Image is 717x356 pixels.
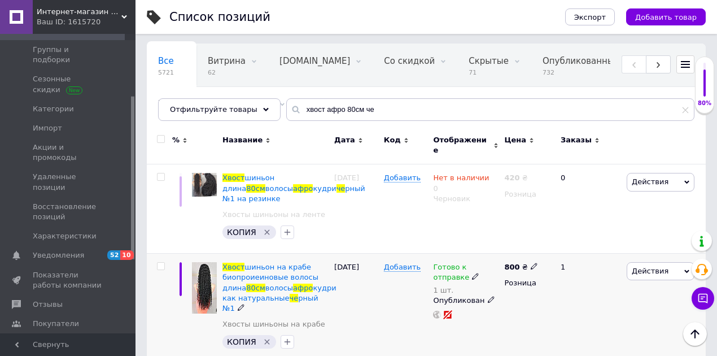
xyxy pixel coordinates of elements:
[433,263,469,285] span: Готово к отправке
[293,184,313,193] span: афро
[37,7,121,17] span: Интернет-магазин "Мир волос"
[246,284,265,292] span: 80см
[222,184,365,203] span: рный №1 на резинке
[222,173,244,182] span: Хвост
[222,173,365,202] a: Хвостшиньон длина80смволосыафрокудричерный №1 на резинке
[222,263,244,271] span: Хвост
[158,68,174,77] span: 5721
[331,164,381,254] div: [DATE]
[33,299,63,310] span: Отзывы
[107,250,120,260] span: 52
[169,11,270,23] div: Список позиций
[683,322,707,346] button: Наверх
[222,294,318,312] span: рный №1
[33,142,104,163] span: Акции и промокоды
[222,135,263,145] span: Название
[208,68,246,77] span: 62
[37,17,135,27] div: Ваш ID: 1615720
[265,184,293,193] span: волосы
[222,263,318,292] span: шиньон на крабе биопроиеиновые волосы длина
[696,99,714,107] div: 80%
[170,105,257,114] span: Отфильтруйте товары
[158,99,274,109] span: Хвосты , шиньоны, Хвос...
[33,250,84,261] span: Уведомления
[222,284,336,302] span: кудри как натуральные
[246,184,265,193] span: 80см
[574,13,606,21] span: Экспорт
[120,250,133,260] span: 10
[227,228,256,237] span: КОПИЯ
[504,173,519,182] b: 420
[172,135,180,145] span: %
[33,123,62,133] span: Импорт
[469,68,509,77] span: 71
[290,294,299,302] span: че
[336,184,346,193] span: че
[433,135,491,155] span: Отображение
[469,56,509,66] span: Скрытые
[632,177,668,186] span: Действия
[543,56,619,66] span: Опубликованные
[433,194,499,204] div: Черновик
[263,337,272,346] svg: Удалить метку
[504,173,527,183] div: ₴
[384,173,421,183] span: Добавить
[222,263,336,312] a: Хвостшиньон на крабе биопроиеиновые волосы длина80смволосыафрокудри как натуральныечерный №1
[147,87,296,130] div: Хвосты , шиньоны, Хвосты шиньоны
[554,164,624,254] div: 0
[504,263,519,271] b: 800
[543,68,619,77] span: 732
[313,184,336,193] span: кудри
[433,173,489,193] div: 0
[279,56,350,66] span: [DOMAIN_NAME]
[384,56,435,66] span: Со скидкой
[158,56,174,66] span: Все
[33,74,104,94] span: Сезонные скидки
[227,337,256,346] span: КОПИЯ
[433,286,499,294] div: 1 шт.
[263,228,272,237] svg: Удалить метку
[561,135,592,145] span: Заказы
[565,8,615,25] button: Экспорт
[33,319,79,329] span: Покупатели
[33,172,104,192] span: Удаленные позиции
[632,267,668,275] span: Действия
[433,296,499,306] div: Опубликован
[384,263,421,272] span: Добавить
[635,13,697,21] span: Добавить товар
[222,173,274,192] span: шиньон длина
[33,231,97,241] span: Характеристики
[33,270,104,290] span: Показатели работы компании
[33,202,104,222] span: Восстановление позиций
[33,45,104,65] span: Группы и подборки
[504,135,526,145] span: Цена
[626,8,706,25] button: Добавить товар
[265,284,293,292] span: волосы
[504,262,537,272] div: ₴
[33,104,74,114] span: Категории
[692,287,714,310] button: Чат с покупателем
[208,56,246,66] span: Витрина
[433,173,489,185] span: Нет в наличии
[504,189,551,199] div: Розница
[334,135,355,145] span: Дата
[286,98,694,121] input: Поиск по названию позиции, артикулу и поисковым запросам
[222,319,325,329] a: Хвосты шиньоны на крабе
[384,135,401,145] span: Код
[504,278,551,288] div: Розница
[192,173,217,196] img: Хвост шиньон длина 80см волосы афрокудри черный №1 на резинке
[222,210,325,220] a: Хвосты шиньоны на ленте
[192,262,217,314] img: Хвост шиньон на крабе биопроиеиновые волосы длина 80см волосы афрокудри как натуральные черный №1
[293,284,313,292] span: афро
